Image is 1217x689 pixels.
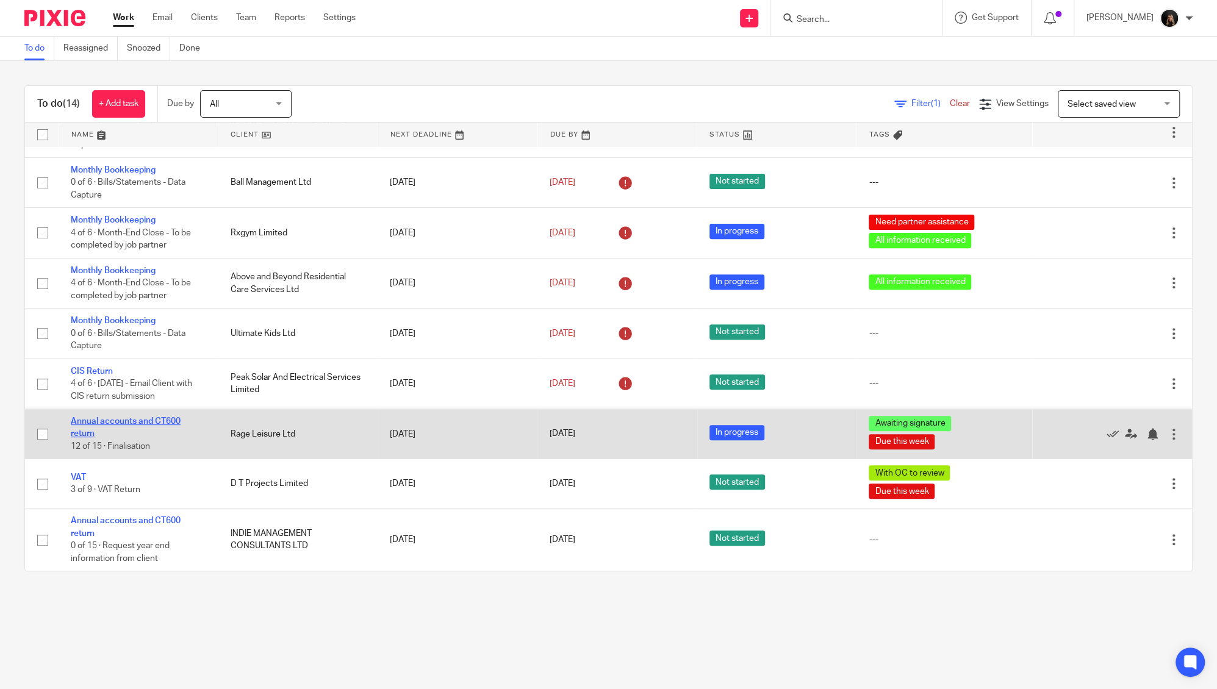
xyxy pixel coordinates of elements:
span: In progress [709,224,764,239]
td: [DATE] [378,409,537,459]
span: Select saved view [1068,100,1136,109]
span: [DATE] [550,229,575,237]
a: Reports [275,12,305,24]
span: Not started [709,474,765,490]
span: Not started [709,174,765,189]
span: Get Support [972,13,1019,22]
span: Not started [709,374,765,390]
a: Settings [323,12,356,24]
a: VAT [71,473,86,482]
td: Ultimate Kids Ltd [218,309,378,359]
a: Annual accounts and CT600 return [71,516,181,537]
div: --- [869,176,1020,188]
span: All [210,100,219,109]
span: [DATE] [550,430,575,438]
span: Awaiting signature [869,416,951,431]
span: Due this week [869,434,935,449]
a: Mark as done [1107,428,1125,440]
div: --- [869,377,1020,390]
a: Reassigned [63,37,118,60]
a: Snoozed [127,37,170,60]
span: (14) [63,99,80,109]
a: Done [179,37,209,60]
img: Pixie [24,10,85,26]
a: Work [113,12,134,24]
span: Tags [869,131,890,138]
div: --- [869,534,1020,546]
a: Clear [950,99,970,108]
span: In progress [709,425,764,440]
span: [DATE] [550,279,575,287]
td: [DATE] [378,208,537,258]
span: [DATE] [550,479,575,488]
span: [DATE] [550,379,575,388]
span: 0 of 6 · Bills/Statements - Data Capture [71,128,185,149]
span: Filter [911,99,950,108]
td: [DATE] [378,258,537,308]
td: D T Projects Limited [218,459,378,509]
span: Not started [709,324,765,340]
td: Rage Leisure Ltd [218,409,378,459]
td: Above and Beyond Residential Care Services Ltd [218,258,378,308]
a: Clients [191,12,218,24]
p: [PERSON_NAME] [1086,12,1154,24]
span: (1) [931,99,941,108]
span: 4 of 6 · Month-End Close - To be completed by job partner [71,279,191,300]
span: Not started [709,530,765,546]
a: + Add task [92,90,145,118]
td: Ball Management Ltd [218,157,378,207]
span: 3 of 9 · VAT Return [71,486,140,494]
img: 455A9867.jpg [1160,9,1179,28]
span: 4 of 6 · Month-End Close - To be completed by job partner [71,229,191,250]
td: [DATE] [378,309,537,359]
a: To do [24,37,54,60]
span: With OC to review [869,465,950,480]
span: Due this week [869,484,935,499]
span: All information received [869,233,971,248]
span: 0 of 6 · Bills/Statements - Data Capture [71,329,185,351]
td: Peak Solar And Electrical Services Limited [218,359,378,409]
span: All information received [869,274,971,290]
a: Email [153,12,173,24]
span: View Settings [996,99,1049,108]
td: [DATE] [378,359,537,409]
span: 4 of 6 · [DATE] - Email Client with CIS return submission [71,379,192,401]
a: Team [236,12,256,24]
a: Monthly Bookkeeping [71,166,156,174]
a: Monthly Bookkeeping [71,266,156,275]
span: Need partner assistance [869,215,974,230]
span: [DATE] [550,178,575,187]
a: Monthly Bookkeeping [71,216,156,224]
h1: To do [37,98,80,110]
td: [DATE] [378,157,537,207]
td: Rxgym Limited [218,208,378,258]
td: [DATE] [378,459,537,509]
span: 0 of 6 · Bills/Statements - Data Capture [71,178,185,199]
td: [DATE] [378,509,537,571]
input: Search [795,15,905,26]
span: 12 of 15 · Finalisation [71,442,150,451]
a: Annual accounts and CT600 return [71,417,181,438]
a: CIS Return [71,367,113,376]
div: --- [869,327,1020,340]
p: Due by [167,98,194,110]
a: Monthly Bookkeeping [71,316,156,325]
span: In progress [709,274,764,290]
td: INDIE MANAGEMENT CONSULTANTS LTD [218,509,378,571]
span: 0 of 15 · Request year end information from client [71,541,170,563]
span: [DATE] [550,535,575,544]
span: [DATE] [550,329,575,338]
